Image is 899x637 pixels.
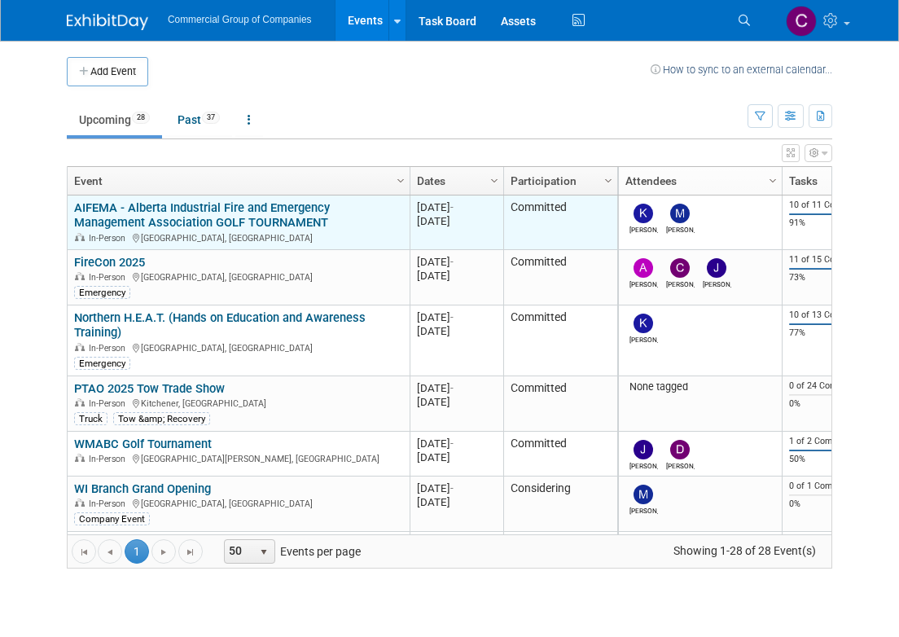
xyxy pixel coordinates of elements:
img: Mike Feduniw [670,204,690,223]
img: Alexander Cafovski [634,258,653,278]
td: Committed [503,250,617,305]
div: 1 of 2 Complete [789,436,874,447]
div: [DATE] [417,381,496,395]
span: Column Settings [766,174,779,187]
div: Truck [74,412,107,425]
span: - [450,482,454,494]
span: In-Person [89,233,130,244]
td: Committed [503,532,617,587]
img: In-Person Event [75,233,85,241]
span: In-Person [89,454,130,464]
a: Go to the previous page [98,539,122,564]
a: WMABC Golf Tournament [74,437,212,451]
a: Northern H.E.A.T. (Hands on Education and Awareness Training) [74,310,366,340]
div: [DATE] [417,450,496,464]
div: [DATE] [417,495,496,509]
div: 0 of 1 Complete [789,481,874,492]
div: 0% [789,499,874,510]
a: How to sync to an external calendar... [651,64,832,76]
button: Add Event [67,57,148,86]
img: In-Person Event [75,454,85,462]
div: [GEOGRAPHIC_DATA], [GEOGRAPHIC_DATA] [74,340,402,354]
div: None tagged [625,380,776,393]
img: David West [670,440,690,459]
div: 50% [789,454,874,465]
div: Tow &amp; Recovery [113,412,210,425]
div: 0 of 24 Complete [789,380,874,392]
div: [DATE] [417,437,496,450]
img: In-Person Event [75,398,85,406]
div: [DATE] [417,324,496,338]
div: Jason Fast [629,459,658,470]
span: - [450,201,454,213]
span: Commercial Group of Companies [168,14,311,25]
a: Go to the last page [178,539,203,564]
div: Mitch Mesenchuk [629,504,658,515]
img: In-Person Event [75,343,85,351]
div: Company Event [74,512,150,525]
span: Column Settings [488,174,501,187]
span: Go to the previous page [103,546,116,559]
div: 77% [789,327,874,339]
img: Mitch Mesenchuk [634,485,653,504]
div: 73% [789,272,874,283]
span: Events per page [204,539,377,564]
span: 50 [225,540,252,563]
a: AIFEMA - Alberta Industrial Fire and Emergency Management Association GOLF TOURNAMENT [74,200,330,231]
a: WI Branch Grand Opening [74,481,211,496]
div: [DATE] [417,269,496,283]
span: 28 [132,112,150,124]
div: [GEOGRAPHIC_DATA], [GEOGRAPHIC_DATA] [74,231,402,244]
span: Showing 1-28 of 28 Event(s) [659,539,831,562]
img: Jamie Zimmerman [707,258,726,278]
span: Go to the first page [77,546,90,559]
td: Committed [503,195,617,250]
div: 10 of 13 Complete [789,310,874,321]
div: 11 of 15 Complete [789,254,874,266]
span: Column Settings [394,174,407,187]
div: Kelly Mayhew [629,333,658,344]
img: ExhibitDay [67,14,148,30]
a: Event [74,167,399,195]
span: - [450,256,454,268]
td: Committed [503,376,617,432]
a: Tasks [789,167,869,195]
div: [GEOGRAPHIC_DATA], [GEOGRAPHIC_DATA] [74,270,402,283]
div: Kelly Mayhew [629,223,658,234]
td: Committed [503,305,617,376]
img: In-Person Event [75,499,85,507]
img: In-Person Event [75,272,85,280]
span: In-Person [89,499,130,509]
a: Upcoming28 [67,104,162,135]
div: [DATE] [417,200,496,214]
span: - [450,437,454,450]
div: [DATE] [417,310,496,324]
a: Attendees [625,167,771,195]
a: Column Settings [486,167,504,191]
img: Jason Fast [634,440,653,459]
div: [GEOGRAPHIC_DATA][PERSON_NAME], [GEOGRAPHIC_DATA] [74,451,402,465]
a: FireCon 2025 [74,255,145,270]
img: Cole Mattern [670,258,690,278]
a: Participation [511,167,607,195]
span: Go to the next page [157,546,170,559]
a: Dates [417,167,493,195]
div: [DATE] [417,255,496,269]
div: 91% [789,217,874,229]
a: Go to the first page [72,539,96,564]
div: Jamie Zimmerman [703,278,731,288]
img: Kelly Mayhew [634,204,653,223]
img: Kelly Mayhew [634,314,653,333]
span: In-Person [89,343,130,354]
div: [DATE] [417,395,496,409]
span: - [450,382,454,394]
span: 1 [125,539,149,564]
div: David West [666,459,695,470]
span: Column Settings [602,174,615,187]
div: [GEOGRAPHIC_DATA], [GEOGRAPHIC_DATA] [74,496,402,510]
div: [DATE] [417,214,496,228]
a: Column Settings [765,167,783,191]
div: Kitchener, [GEOGRAPHIC_DATA] [74,396,402,410]
div: Emergency [74,286,130,299]
a: Column Settings [392,167,410,191]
